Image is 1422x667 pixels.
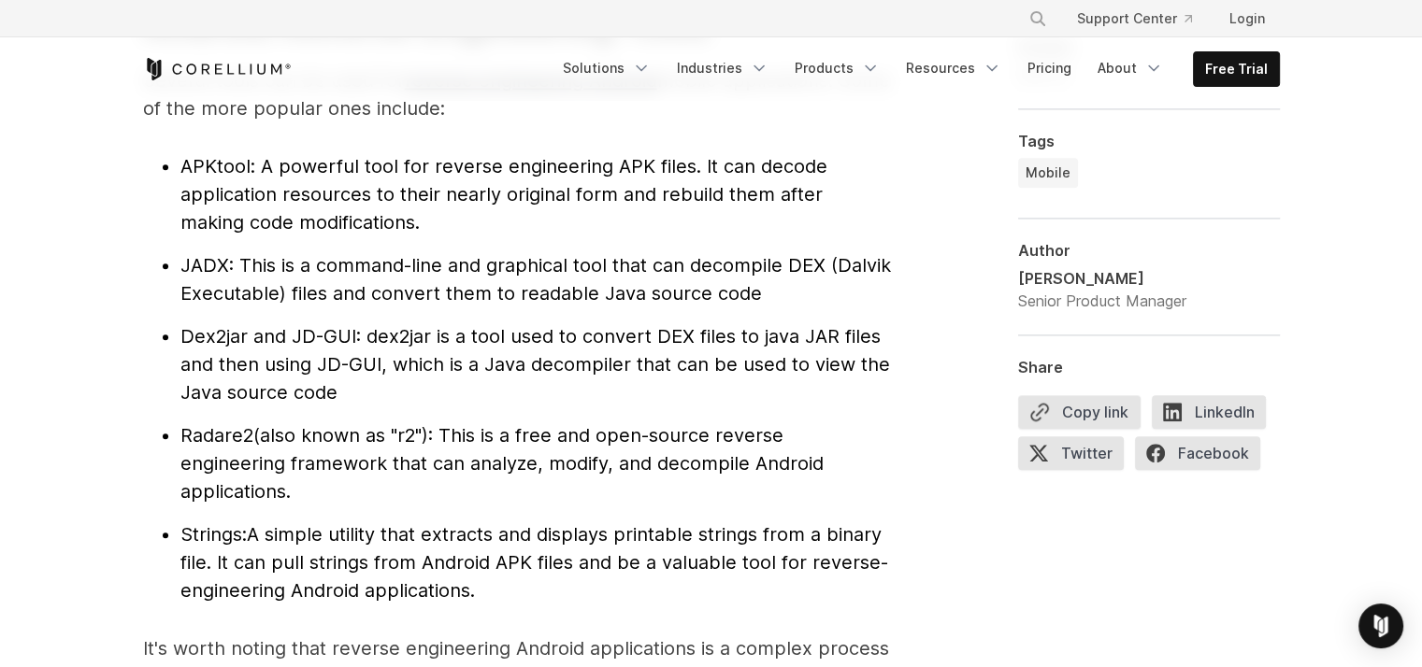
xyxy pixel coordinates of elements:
span: Facebook [1135,436,1260,470]
span: Dex2jar and JD-GUI [180,325,356,348]
span: : dex2jar is a tool used to convert DEX files to java JAR files and then using JD-GUI, which is a... [180,325,890,404]
span: Mobile [1026,163,1070,182]
button: Search [1021,2,1055,35]
a: Mobile [1018,158,1078,188]
div: Tags [1018,132,1280,150]
a: Login [1214,2,1280,35]
span: Strings: [180,523,247,546]
span: : A powerful tool for reverse engineering APK files. It can decode application resources to their... [180,155,827,234]
div: Share [1018,358,1280,376]
a: Corellium Home [143,58,292,80]
span: : This is a command-line and graphical tool that can decompile DEX (Dalvik Executable) files and ... [180,254,891,305]
div: Navigation Menu [552,51,1280,87]
span: LinkedIn [1152,395,1266,429]
div: Author [1018,241,1280,260]
a: Free Trial [1194,52,1279,86]
a: Resources [895,51,1013,85]
span: JADX [180,254,229,277]
span: A simple utility that extracts and displays printable strings from a binary file. It can pull str... [180,523,888,602]
div: Navigation Menu [1006,2,1280,35]
span: Radare2 [180,424,253,447]
span: APKtool [180,155,251,177]
a: LinkedIn [1152,395,1277,436]
div: Senior Product Manager [1018,290,1186,312]
span: Twitter [1018,436,1124,470]
button: Copy link [1018,395,1141,429]
a: Facebook [1135,436,1271,477]
a: Twitter [1018,436,1135,477]
span: (also known as "r2"): This is a free and open-source reverse engineering framework that can analy... [180,424,824,503]
a: Industries [666,51,780,85]
a: Pricing [1016,51,1083,85]
a: About [1086,51,1174,85]
a: Products [783,51,891,85]
a: Solutions [552,51,662,85]
a: Support Center [1062,2,1207,35]
div: [PERSON_NAME] [1018,267,1186,290]
div: Open Intercom Messenger [1358,603,1403,648]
